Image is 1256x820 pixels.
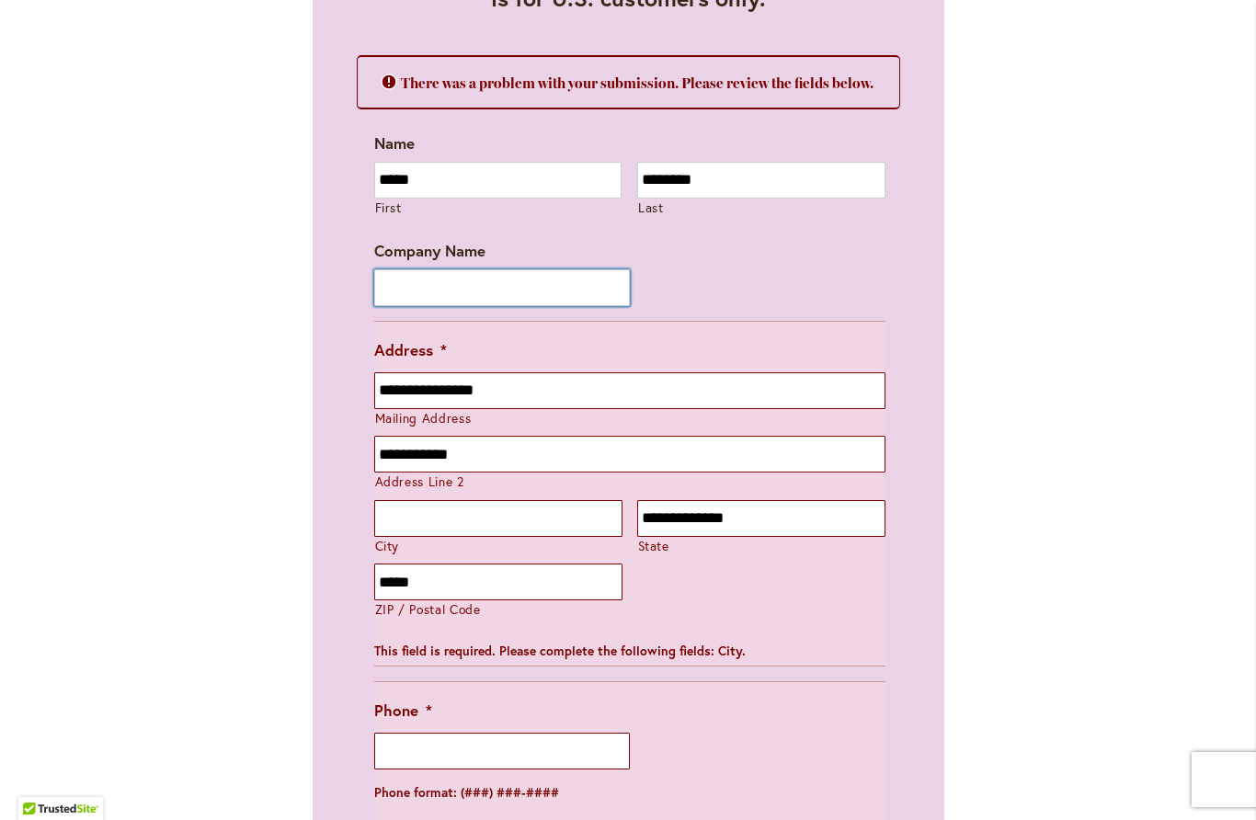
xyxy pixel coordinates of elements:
[375,538,622,555] label: City
[358,72,899,93] h2: There was a problem with your submission. Please review the fields below.
[375,199,622,217] label: First
[375,473,885,491] label: Address Line 2
[638,199,885,217] label: Last
[374,700,432,721] label: Phone
[374,133,415,154] label: Name
[374,340,447,360] label: Address
[375,410,885,427] label: Mailing Address
[638,538,885,555] label: State
[374,628,885,660] div: This field is required. Please complete the following fields: City.
[375,601,622,619] label: ZIP / Postal Code
[374,241,485,261] label: Company Name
